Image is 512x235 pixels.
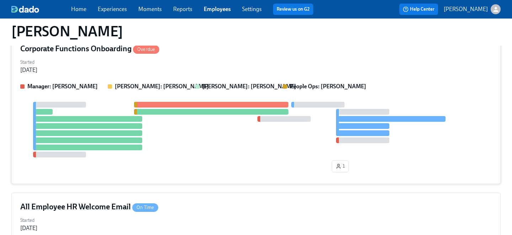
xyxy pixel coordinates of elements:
h1: [PERSON_NAME] [11,23,123,40]
a: Settings [242,6,262,12]
a: Reports [173,6,192,12]
strong: [PERSON_NAME]: [PERSON_NAME] [202,83,296,90]
label: Started [20,216,37,224]
span: 1 [336,163,345,170]
span: Help Center [403,6,434,13]
a: Moments [138,6,162,12]
button: Help Center [399,4,438,15]
a: Employees [204,6,231,12]
h4: Corporate Functions Onboarding [20,43,159,54]
p: [PERSON_NAME] [444,5,488,13]
div: [DATE] [20,224,37,232]
h4: All Employee HR Welcome Email [20,202,158,212]
span: On Time [132,205,158,210]
img: dado [11,6,39,13]
strong: [PERSON_NAME]: [PERSON_NAME] [115,83,209,90]
button: [PERSON_NAME] [444,4,501,14]
a: Home [71,6,86,12]
div: [DATE] [20,66,37,74]
a: dado [11,6,71,13]
span: Overdue [133,47,159,52]
button: Review us on G2 [273,4,313,15]
strong: Manager: [PERSON_NAME] [27,83,98,90]
button: 1 [332,160,349,172]
a: Review us on G2 [277,6,310,13]
a: Experiences [98,6,127,12]
strong: People Ops: [PERSON_NAME] [290,83,366,90]
label: Started [20,58,37,66]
